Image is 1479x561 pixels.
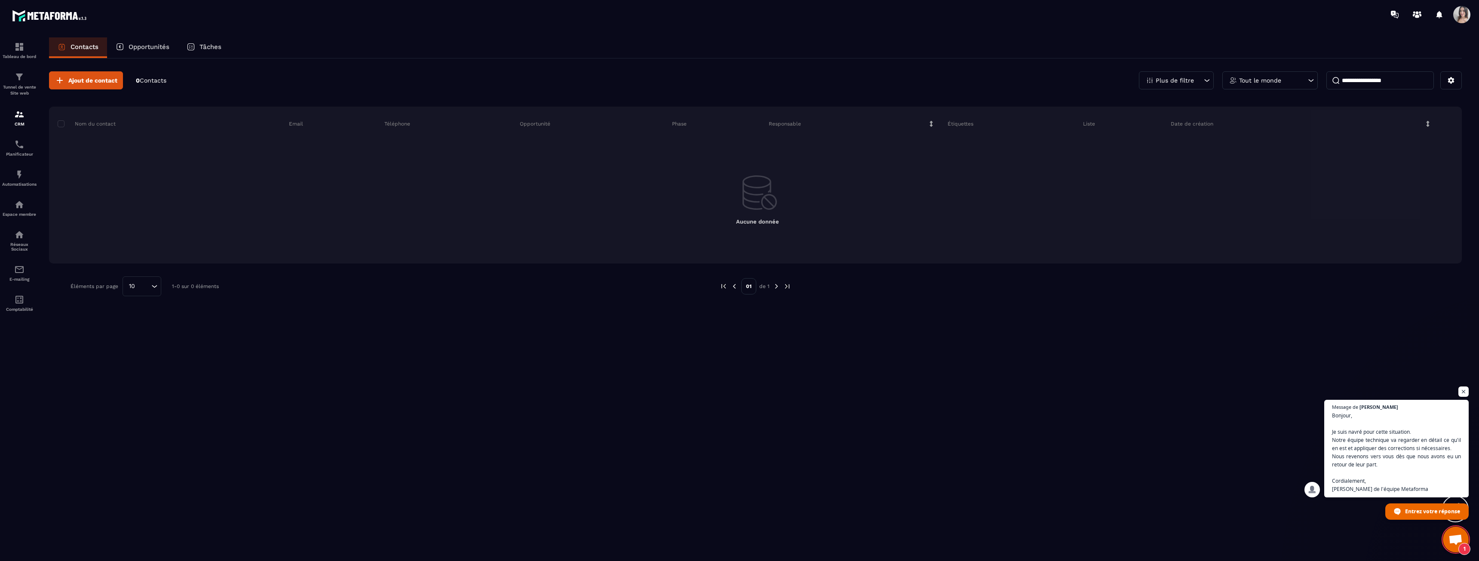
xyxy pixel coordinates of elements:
p: CRM [2,122,37,126]
a: Contacts [49,37,107,58]
img: scheduler [14,139,25,150]
a: formationformationTunnel de vente Site web [2,65,37,103]
div: Ouvrir le chat [1443,527,1469,552]
a: Opportunités [107,37,178,58]
img: formation [14,109,25,120]
p: E-mailing [2,277,37,282]
a: formationformationCRM [2,103,37,133]
a: accountantaccountantComptabilité [2,288,37,318]
p: Éléments par page [71,283,118,289]
p: de 1 [759,283,770,290]
p: Espace membre [2,212,37,217]
img: formation [14,42,25,52]
img: prev [720,282,727,290]
p: 0 [136,77,166,85]
p: Email [289,120,303,127]
img: next [783,282,791,290]
span: [PERSON_NAME] [1359,405,1398,409]
p: Réseaux Sociaux [2,242,37,251]
span: Message de [1332,405,1358,409]
span: Entrez votre réponse [1405,504,1460,519]
p: Planificateur [2,152,37,156]
p: Tâches [199,43,221,51]
span: Aucune donnée [736,218,779,225]
p: 01 [741,278,756,294]
input: Search for option [138,282,149,291]
a: automationsautomationsEspace membre [2,193,37,223]
a: schedulerschedulerPlanificateur [2,133,37,163]
p: Responsable [769,120,801,127]
img: social-network [14,230,25,240]
a: emailemailE-mailing [2,258,37,288]
p: Nom du contact [58,120,116,127]
p: Comptabilité [2,307,37,312]
a: automationsautomationsAutomatisations [2,163,37,193]
a: formationformationTableau de bord [2,35,37,65]
p: Automatisations [2,182,37,187]
img: automations [14,199,25,210]
p: 1-0 sur 0 éléments [172,283,219,289]
p: Plus de filtre [1156,77,1194,83]
p: Date de création [1171,120,1213,127]
a: social-networksocial-networkRéseaux Sociaux [2,223,37,258]
img: formation [14,72,25,82]
span: Ajout de contact [68,76,117,85]
img: email [14,264,25,275]
span: Bonjour, Je suis navré pour cette situation. Notre équipe technique va regarder en détail ce qu'i... [1332,411,1461,493]
p: Tout le monde [1239,77,1281,83]
span: 1 [1458,543,1470,555]
p: Liste [1083,120,1095,127]
span: 10 [126,282,138,291]
p: Tableau de bord [2,54,37,59]
img: prev [730,282,738,290]
p: Tunnel de vente Site web [2,84,37,96]
p: Phase [672,120,687,127]
p: Étiquettes [948,120,973,127]
p: Téléphone [384,120,410,127]
button: Ajout de contact [49,71,123,89]
div: Search for option [123,276,161,296]
img: accountant [14,294,25,305]
p: Opportunités [129,43,169,51]
img: next [773,282,780,290]
img: automations [14,169,25,180]
span: Contacts [140,77,166,84]
a: Tâches [178,37,230,58]
p: Opportunité [520,120,550,127]
img: logo [12,8,89,24]
p: Contacts [71,43,98,51]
